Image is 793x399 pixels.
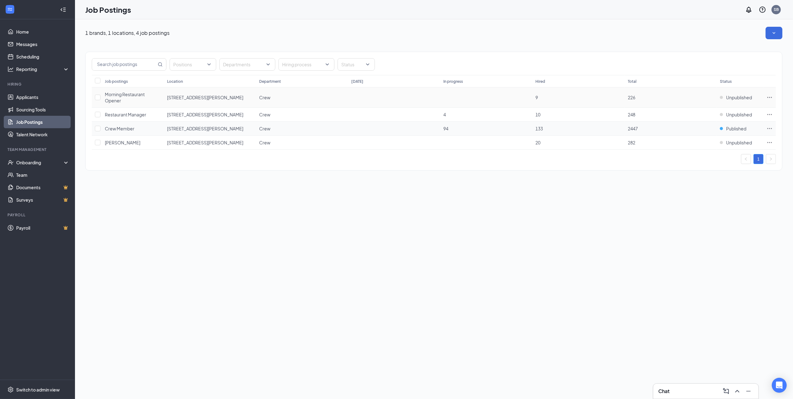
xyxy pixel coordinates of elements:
th: Hired [533,75,625,87]
div: Reporting [16,66,70,72]
span: Unpublished [726,139,752,146]
span: [PERSON_NAME] [105,140,140,145]
th: Total [625,75,717,87]
span: 248 [628,112,635,117]
button: left [741,154,751,164]
svg: Collapse [60,7,66,13]
svg: UserCheck [7,159,14,166]
span: Unpublished [726,111,752,118]
div: Team Management [7,147,68,152]
svg: Ellipses [767,94,773,101]
li: 1 [753,154,763,164]
svg: ComposeMessage [722,387,730,395]
svg: MagnifyingGlass [158,62,163,67]
div: Job postings [105,79,128,84]
a: Team [16,169,69,181]
div: Department [259,79,281,84]
h3: Chat [658,388,669,395]
a: Scheduling [16,50,69,63]
span: right [769,157,773,161]
svg: Analysis [7,66,14,72]
div: Location [167,79,183,84]
svg: Ellipses [767,125,773,132]
li: Next Page [766,154,776,164]
span: 282 [628,140,635,145]
svg: Minimize [745,387,752,395]
span: Crew [259,112,270,117]
span: [STREET_ADDRESS][PERSON_NAME] [167,95,243,100]
span: [STREET_ADDRESS][PERSON_NAME] [167,126,243,131]
span: 226 [628,95,635,100]
span: [STREET_ADDRESS][PERSON_NAME] [167,140,243,145]
td: Crew [256,136,348,150]
a: 1 [754,154,763,164]
td: 3400 W Kimberly Rd [164,108,256,122]
div: Onboarding [16,159,64,166]
svg: ChevronUp [734,387,741,395]
td: Crew [256,122,348,136]
p: 1 brands, 1 locations, 4 job postings [85,30,170,36]
td: 3400 W Kimberly Rd [164,122,256,136]
a: Messages [16,38,69,50]
span: 94 [443,126,448,131]
a: Applicants [16,91,69,103]
button: SmallChevronDown [766,27,782,39]
span: Crew [259,126,270,131]
span: [STREET_ADDRESS][PERSON_NAME] [167,112,243,117]
button: ComposeMessage [721,386,731,396]
a: Sourcing Tools [16,103,69,116]
button: Minimize [744,386,753,396]
th: Status [717,75,763,87]
span: Crew [259,140,270,145]
td: 3400 W Kimberly Rd [164,136,256,150]
span: Unpublished [726,94,752,101]
div: Payroll [7,212,68,218]
span: 4 [443,112,446,117]
h1: Job Postings [85,4,131,15]
th: [DATE] [348,75,440,87]
svg: Notifications [745,6,753,13]
a: Talent Network [16,128,69,141]
input: Search job postings [92,59,156,70]
button: right [766,154,776,164]
div: Switch to admin view [16,387,60,393]
svg: Ellipses [767,111,773,118]
a: Home [16,26,69,38]
span: Crew [259,95,270,100]
a: SurveysCrown [16,194,69,206]
a: PayrollCrown [16,222,69,234]
li: Previous Page [741,154,751,164]
div: Hiring [7,82,68,87]
td: Crew [256,87,348,108]
span: 2447 [628,126,638,131]
a: DocumentsCrown [16,181,69,194]
svg: Settings [7,387,14,393]
span: 133 [536,126,543,131]
td: Crew [256,108,348,122]
button: ChevronUp [732,386,742,396]
div: Open Intercom Messenger [772,378,787,393]
td: 3400 W Kimberly Rd [164,87,256,108]
span: Crew Member [105,126,134,131]
span: Morning Restaurant Opener [105,92,145,103]
th: In progress [440,75,532,87]
span: Restaurant Manager [105,112,146,117]
span: Published [726,125,746,132]
span: left [744,157,748,161]
a: Job Postings [16,116,69,128]
svg: QuestionInfo [759,6,766,13]
svg: WorkstreamLogo [7,6,13,12]
span: 10 [536,112,541,117]
svg: SmallChevronDown [771,30,777,36]
span: 20 [536,140,541,145]
span: 9 [536,95,538,100]
svg: Ellipses [767,139,773,146]
div: SB [774,7,779,12]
